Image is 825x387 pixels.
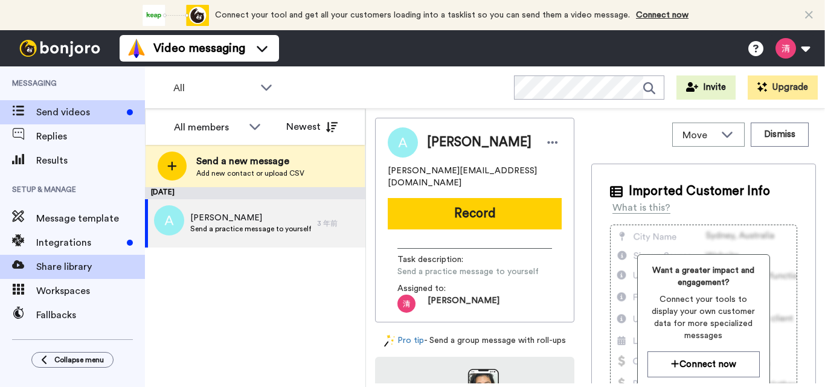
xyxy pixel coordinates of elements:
span: Add new contact or upload CSV [196,168,304,178]
span: Task description : [397,254,482,266]
span: Message template [36,211,145,226]
button: Record [388,198,562,229]
span: Share library [36,260,145,274]
span: Results [36,153,145,168]
button: Upgrade [748,75,818,100]
button: Newest [277,115,347,139]
img: vm-color.svg [127,39,146,58]
span: Send a practice message to yourself [190,224,311,234]
div: What is this? [612,200,670,215]
span: Send a practice message to yourself [397,266,539,278]
span: [PERSON_NAME] [190,212,311,224]
span: Assigned to: [397,283,482,295]
div: 3 年前 [317,219,359,228]
span: Move [682,128,715,142]
span: Integrations [36,235,122,250]
img: AItbvmn3ndrRa_cGrNPZwgTic0GIasrXyEARoE3W_pLK=s96-c [397,295,416,313]
span: Workspaces [36,284,145,298]
span: Connect your tools to display your own customer data for more specialized messages [647,293,760,342]
button: Connect now [647,351,760,377]
span: [PERSON_NAME] [427,133,531,152]
span: Replies [36,129,145,144]
div: - Send a group message with roll-ups [375,334,574,347]
img: magic-wand.svg [384,334,395,347]
button: Collapse menu [31,352,114,368]
a: Pro tip [384,334,424,347]
span: Send a new message [196,154,304,168]
img: Image of Akiyamakiyoshi [388,127,418,158]
button: Dismiss [751,123,809,147]
span: Send videos [36,105,122,120]
span: Fallbacks [36,308,145,322]
span: [PERSON_NAME][EMAIL_ADDRESS][DOMAIN_NAME] [388,165,562,189]
span: Collapse menu [54,355,104,365]
span: Connect your tool and get all your customers loading into a tasklist so you can send them a video... [215,11,630,19]
img: bj-logo-header-white.svg [14,40,105,57]
span: Video messaging [153,40,245,57]
img: a.png [154,205,184,235]
span: Imported Customer Info [629,182,770,200]
span: [PERSON_NAME] [428,295,499,313]
div: [DATE] [145,187,365,199]
button: Invite [676,75,736,100]
div: animation [143,5,209,26]
span: All [173,81,254,95]
span: Want a greater impact and engagement? [647,264,760,289]
div: All members [174,120,243,135]
a: Connect now [636,11,689,19]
